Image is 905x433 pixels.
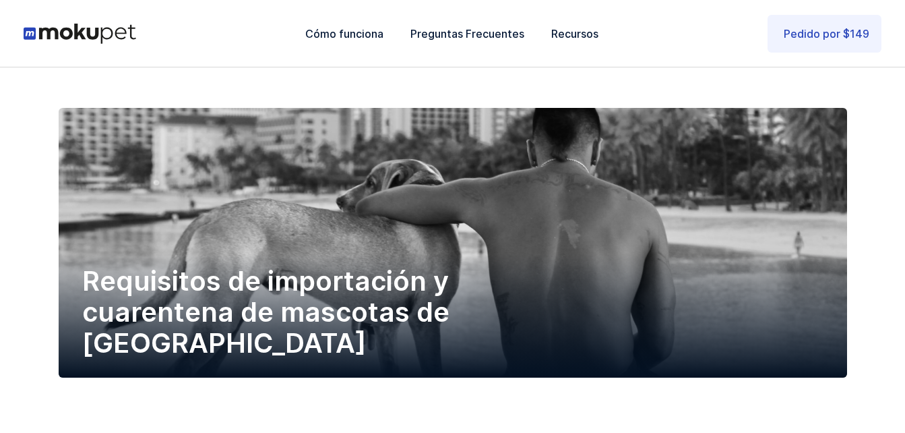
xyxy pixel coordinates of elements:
a: Recursos [538,11,612,56]
a: Pedido por $149 [768,15,881,53]
a: Preguntas Frecuentes [397,11,538,56]
h1: Requisitos de importación y cuarentena de mascotas de [GEOGRAPHIC_DATA] [82,266,487,359]
a: Cómo funciona [292,11,397,56]
a: hogar [24,24,136,44]
div: Pedido por $149 [784,25,869,42]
